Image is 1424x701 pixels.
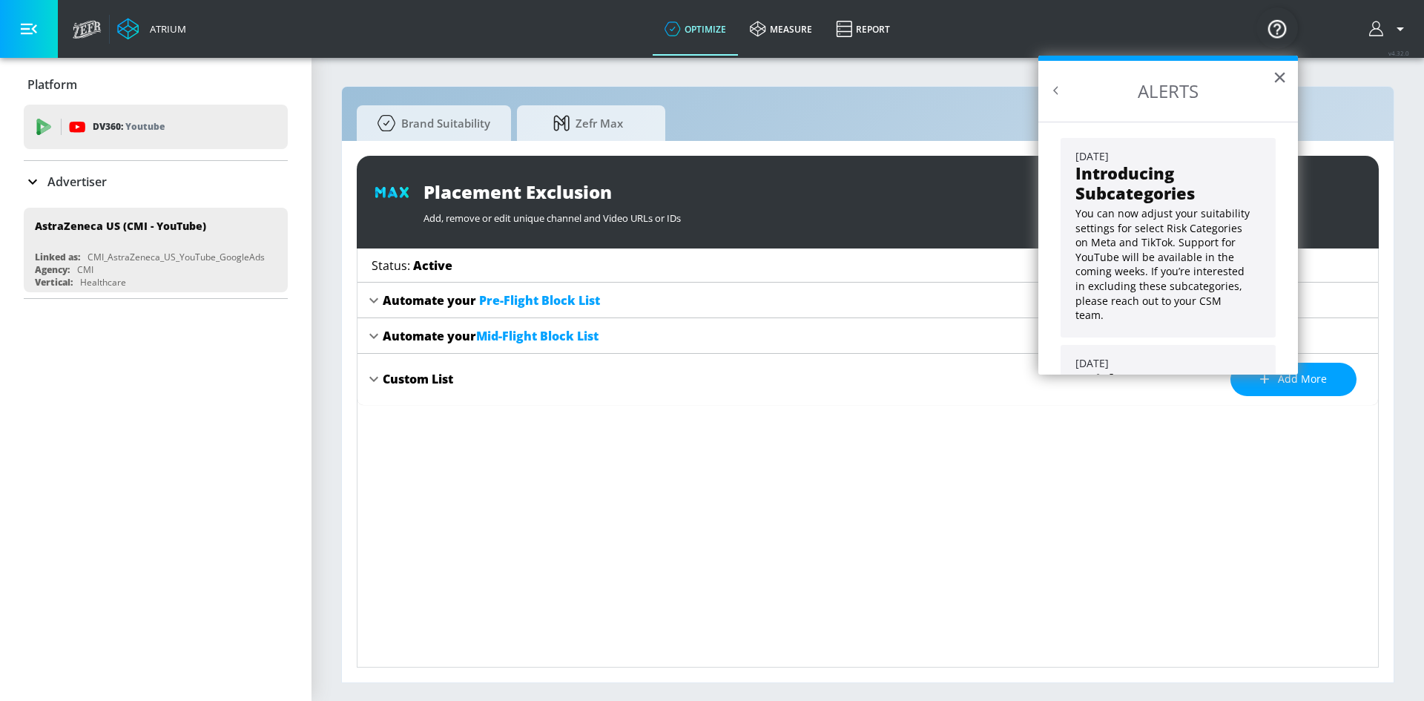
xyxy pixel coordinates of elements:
div: Status: [372,257,452,274]
div: Atrium [144,22,186,36]
div: Healthcare [80,276,126,289]
button: Close [1273,65,1287,89]
div: Placement Exclusion [423,180,1361,204]
a: measure [738,2,824,56]
button: Back to Resource Center Home [1049,83,1064,98]
span: Zefr Max [532,105,645,141]
span: v 4.32.0 [1388,49,1409,57]
div: [DATE] [1075,149,1261,164]
p: You can now adjust your suitability settings for select Risk Categories on Meta and TikTok. Suppo... [1075,206,1250,323]
div: CMI [77,263,93,276]
button: Open Resource Center [1256,7,1298,49]
div: Automate your [383,292,600,309]
div: Automate yourMid-Flight Block List [357,318,1378,354]
span: Add more [1260,370,1327,389]
strong: "Risky News" Youtube Setting [1075,369,1213,410]
div: CMI_AstraZeneca_US_YouTube_GoogleAds [88,251,265,263]
div: AstraZeneca US (CMI - YouTube) [35,219,206,233]
p: Platform [27,76,77,93]
div: AstraZeneca US (CMI - YouTube)Linked as:CMI_AstraZeneca_US_YouTube_GoogleAdsAgency:CMIVertical:He... [24,208,288,292]
span: Brand Suitability [372,105,490,141]
a: Atrium [117,18,186,40]
button: Add more [1230,363,1357,396]
div: DV360: Youtube [24,105,288,149]
span: Active [413,257,452,274]
div: Vertical: [35,276,73,289]
strong: Introducing Subcategories [1075,162,1195,203]
div: Add, remove or edit unique channel and Video URLs or IDs [423,204,1361,225]
div: Automate your [383,328,599,344]
a: optimize [653,2,738,56]
p: DV360: [93,119,165,135]
div: [DATE] [1075,356,1261,371]
h2: ALERTS [1038,61,1298,122]
span: Mid-Flight Block List [476,328,599,344]
div: Custom ListAdd more [357,354,1378,405]
div: Advertiser [24,161,288,203]
p: Youtube [125,119,165,134]
div: Automate your Pre-Flight Block List [357,283,1378,318]
p: Advertiser [47,174,107,190]
a: Report [824,2,902,56]
div: Linked as: [35,251,80,263]
div: Platform [24,64,288,105]
div: Agency: [35,263,70,276]
span: Pre-Flight Block List [479,292,600,309]
div: Custom List [383,371,453,387]
div: Resource Center [1038,56,1298,375]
